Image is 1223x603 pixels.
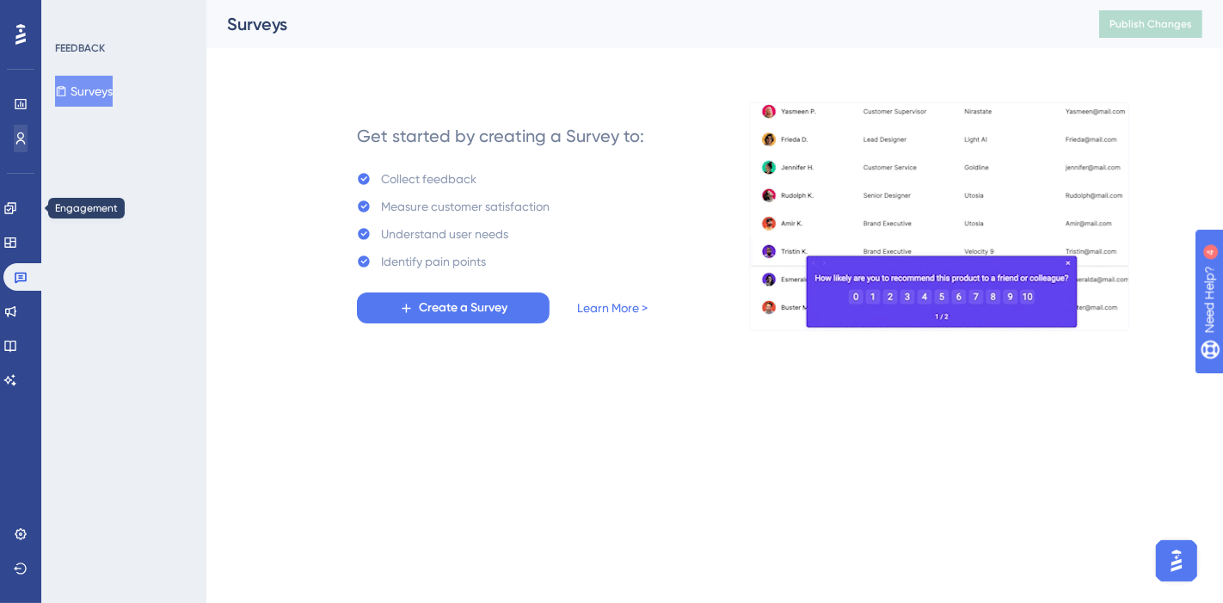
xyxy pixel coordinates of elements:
div: Surveys [227,12,1056,36]
div: 4 [120,9,125,22]
span: Need Help? [40,4,108,25]
span: Publish Changes [1109,17,1192,31]
iframe: UserGuiding AI Assistant Launcher [1151,535,1202,587]
div: Measure customer satisfaction [381,196,550,217]
button: Create a Survey [357,292,550,323]
button: Publish Changes [1099,10,1202,38]
div: FEEDBACK [55,41,105,55]
span: Create a Survey [419,298,507,318]
div: Understand user needs [381,224,508,244]
a: Learn More > [577,298,648,318]
img: b81bf5b5c10d0e3e90f664060979471a.gif [749,102,1129,331]
div: Collect feedback [381,169,476,189]
button: Surveys [55,76,113,107]
div: Identify pain points [381,251,486,272]
div: Get started by creating a Survey to: [357,124,644,148]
